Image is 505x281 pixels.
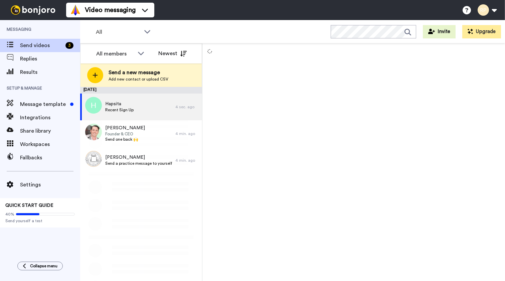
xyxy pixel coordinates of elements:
span: Send yourself a test [5,218,75,224]
span: All [96,28,141,36]
button: Collapse menu [17,262,63,270]
img: 568261c4-0544-46e1-8eb9-3bb3d352b258.jpg [85,124,102,140]
div: All members [96,50,134,58]
div: 4 sec. ago [175,104,199,110]
span: Add new contact or upload CSV [109,77,168,82]
span: Share library [20,127,80,135]
img: h.png [85,97,102,114]
span: 40% [5,212,14,217]
span: Settings [20,181,80,189]
span: Workspaces [20,140,80,148]
button: Newest [153,47,192,60]
span: Message template [20,100,67,108]
span: Hapsita [105,101,134,107]
img: vm-color.svg [70,5,81,15]
span: [PERSON_NAME] [105,154,172,161]
span: Video messaging [85,5,136,15]
div: 4 min. ago [175,131,199,136]
button: Upgrade [462,25,501,38]
span: Collapse menu [30,263,57,269]
div: 4 min. ago [175,158,199,163]
span: Results [20,68,80,76]
img: bj-logo-header-white.svg [8,5,58,15]
span: Fallbacks [20,154,80,162]
span: Replies [20,55,80,63]
span: QUICK START GUIDE [5,203,53,208]
button: Invite [423,25,456,38]
div: 3 [65,42,73,49]
span: [PERSON_NAME] [105,125,145,131]
span: Recent Sign Up [105,107,134,113]
span: Founder & CEO [105,131,145,137]
div: [DATE] [80,87,202,94]
span: Send a practice message to yourself [105,161,172,166]
span: Integrations [20,114,80,122]
span: Send one back 🙌 [105,137,145,142]
span: Send a new message [109,68,168,77]
span: Send videos [20,41,63,49]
